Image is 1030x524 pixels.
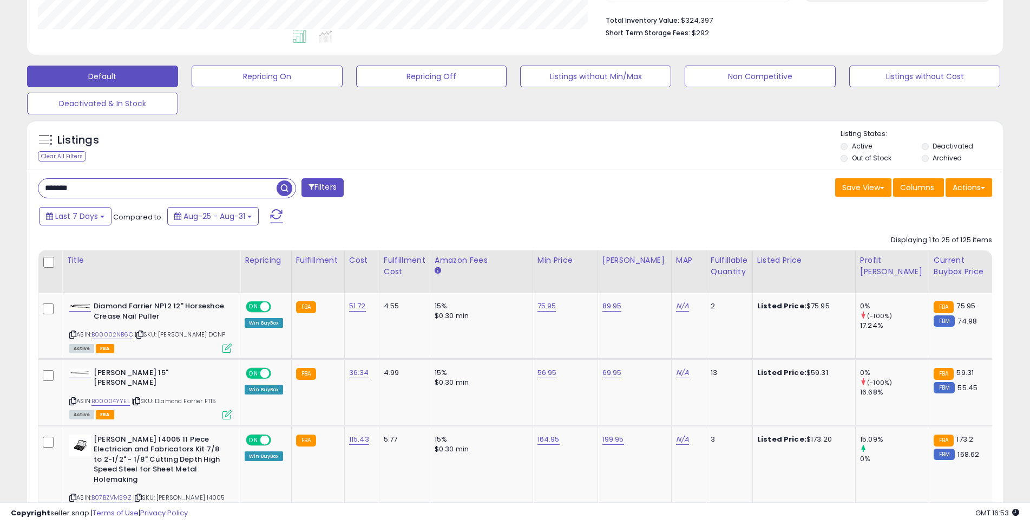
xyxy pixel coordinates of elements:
[39,207,111,225] button: Last 7 Days
[245,255,287,266] div: Repricing
[384,368,422,378] div: 4.99
[602,255,667,266] div: [PERSON_NAME]
[27,93,178,114] button: Deactivated & In Stock
[27,66,178,87] button: Default
[893,178,944,197] button: Columns
[435,435,524,444] div: 15%
[247,302,260,312] span: ON
[67,255,235,266] div: Title
[11,508,50,518] strong: Copyright
[537,301,556,312] a: 75.95
[606,16,679,25] b: Total Inventory Value:
[135,330,225,339] span: | SKU: [PERSON_NAME] DCNP
[757,255,851,266] div: Listed Price
[349,367,369,378] a: 36.34
[69,344,94,353] span: All listings currently available for purchase on Amazon
[852,153,891,163] label: Out of Stock
[167,207,259,225] button: Aug-25 - Aug-31
[113,212,163,222] span: Compared to:
[891,235,992,245] div: Displaying 1 to 25 of 125 items
[384,435,422,444] div: 5.77
[435,368,524,378] div: 15%
[934,368,954,380] small: FBA
[270,435,287,444] span: OFF
[356,66,507,87] button: Repricing Off
[711,301,744,311] div: 2
[676,367,689,378] a: N/A
[69,304,91,309] img: 21kvAMdOYBL._SL40_.jpg
[384,301,422,311] div: 4.55
[860,387,929,397] div: 16.68%
[192,66,343,87] button: Repricing On
[91,397,130,406] a: B00004YYEL
[384,255,425,277] div: Fulfillment Cost
[183,211,245,222] span: Aug-25 - Aug-31
[301,178,344,197] button: Filters
[435,378,524,387] div: $0.30 min
[96,410,114,419] span: FBA
[860,368,929,378] div: 0%
[860,255,924,277] div: Profit [PERSON_NAME]
[860,321,929,331] div: 17.24%
[606,28,690,37] b: Short Term Storage Fees:
[245,451,283,461] div: Win BuyBox
[946,178,992,197] button: Actions
[711,368,744,378] div: 13
[956,301,975,311] span: 75.95
[270,302,287,312] span: OFF
[606,13,984,26] li: $324,397
[757,301,806,311] b: Listed Price:
[296,368,316,380] small: FBA
[349,301,366,312] a: 51.72
[757,367,806,378] b: Listed Price:
[91,330,133,339] a: B00002NB6C
[132,397,217,405] span: | SKU: Diamond Farrier FT15
[435,444,524,454] div: $0.30 min
[956,434,973,444] span: 173.2
[435,311,524,321] div: $0.30 min
[69,368,91,377] img: 21G-1uoM1cL._SL40_.jpg
[975,508,1019,518] span: 2025-09-8 16:53 GMT
[860,435,929,444] div: 15.09%
[349,434,369,445] a: 115.43
[860,454,929,464] div: 0%
[685,66,836,87] button: Non Competitive
[956,367,974,378] span: 59.31
[867,378,892,387] small: (-100%)
[934,315,955,327] small: FBM
[11,508,188,519] div: seller snap | |
[849,66,1000,87] button: Listings without Cost
[757,301,847,311] div: $75.95
[711,435,744,444] div: 3
[852,141,872,151] label: Active
[435,255,528,266] div: Amazon Fees
[867,312,892,320] small: (-100%)
[296,435,316,447] small: FBA
[69,368,232,418] div: ASIN:
[94,435,225,488] b: [PERSON_NAME] 14005 11 Piece Electrician and Fabricators Kit 7/8 to 2-1/2" - 1/8" Cutting Depth H...
[676,301,689,312] a: N/A
[96,344,114,353] span: FBA
[247,435,260,444] span: ON
[957,316,977,326] span: 74.98
[957,449,979,460] span: 168.62
[900,182,934,193] span: Columns
[602,301,622,312] a: 89.95
[57,133,99,148] h5: Listings
[349,255,375,266] div: Cost
[602,434,624,445] a: 199.95
[692,28,709,38] span: $292
[245,318,283,328] div: Win BuyBox
[537,367,557,378] a: 56.95
[934,449,955,460] small: FBM
[140,508,188,518] a: Privacy Policy
[537,434,560,445] a: 164.95
[757,435,847,444] div: $173.20
[602,367,622,378] a: 69.95
[247,368,260,378] span: ON
[38,151,86,161] div: Clear All Filters
[933,141,973,151] label: Deactivated
[934,255,989,277] div: Current Buybox Price
[435,301,524,311] div: 15%
[520,66,671,87] button: Listings without Min/Max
